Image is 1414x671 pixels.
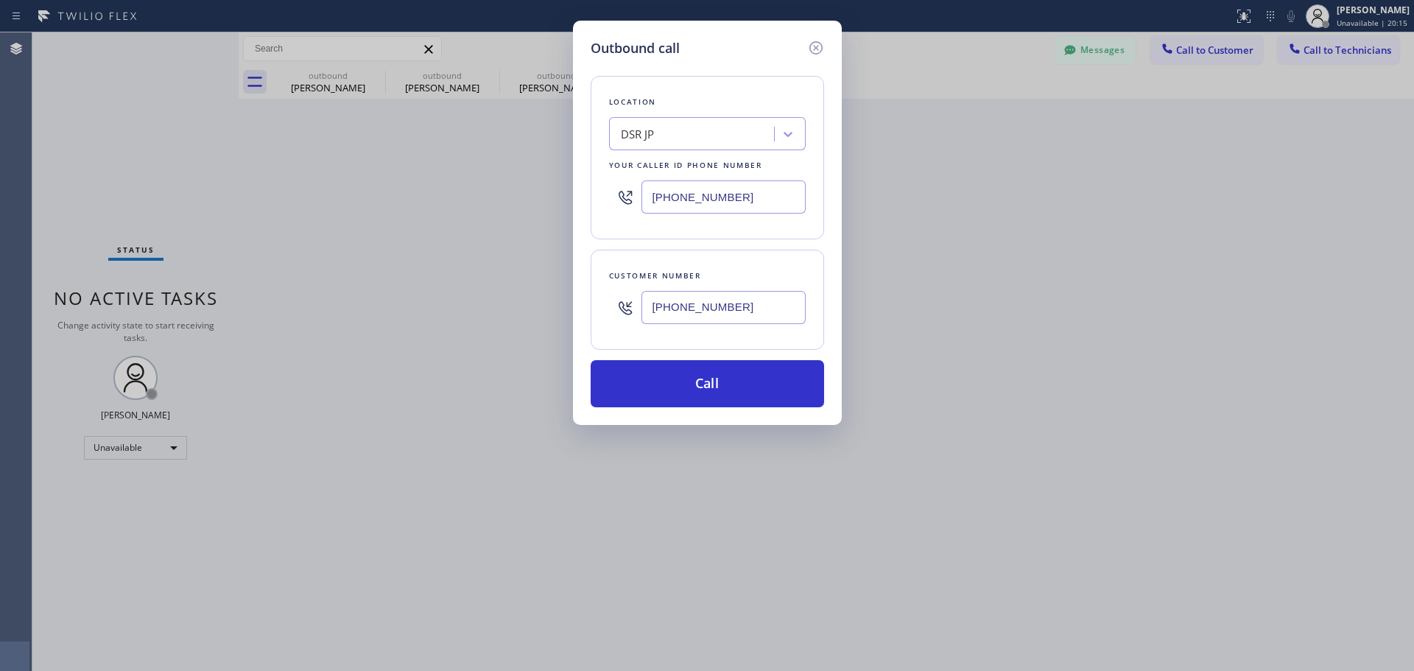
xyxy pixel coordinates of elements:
h5: Outbound call [591,38,680,58]
input: (123) 456-7890 [641,291,806,324]
input: (123) 456-7890 [641,180,806,214]
div: Location [609,94,806,110]
div: Your caller id phone number [609,158,806,173]
div: DSR JP [621,126,655,143]
div: Customer number [609,268,806,284]
button: Call [591,360,824,407]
